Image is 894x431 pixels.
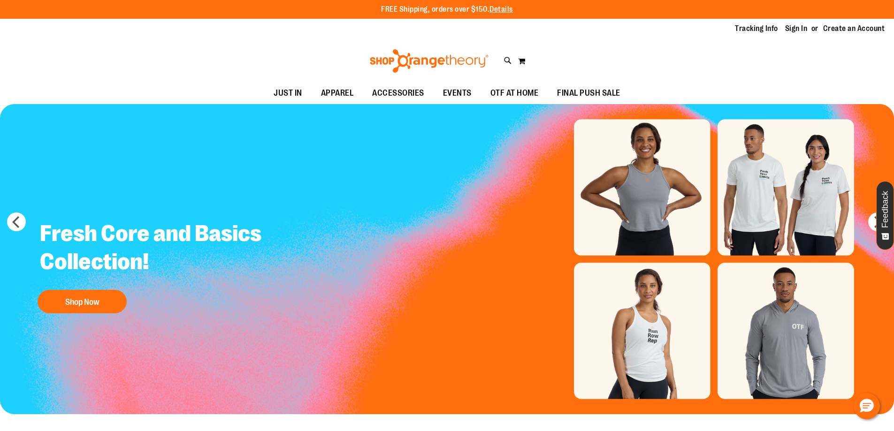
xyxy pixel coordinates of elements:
h2: Fresh Core and Basics Collection! [33,212,283,285]
span: Feedback [881,191,890,228]
img: Shop Orangetheory [368,49,490,73]
span: APPAREL [321,83,354,104]
a: JUST IN [264,83,312,104]
a: EVENTS [434,83,481,104]
button: Feedback - Show survey [876,181,894,250]
button: next [868,212,887,231]
a: Sign In [785,23,808,34]
span: OTF AT HOME [490,83,539,104]
button: Shop Now [38,290,127,313]
a: ACCESSORIES [363,83,434,104]
a: APPAREL [312,83,363,104]
span: EVENTS [443,83,472,104]
a: OTF AT HOME [481,83,548,104]
button: Hello, have a question? Let’s chat. [854,393,880,419]
a: Details [489,5,513,14]
a: Tracking Info [735,23,778,34]
span: JUST IN [274,83,302,104]
a: Create an Account [823,23,885,34]
a: FINAL PUSH SALE [548,83,630,104]
p: FREE Shipping, orders over $150. [381,4,513,15]
span: ACCESSORIES [372,83,424,104]
span: FINAL PUSH SALE [557,83,620,104]
button: prev [7,212,26,231]
a: Fresh Core and Basics Collection! Shop Now [33,212,283,318]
